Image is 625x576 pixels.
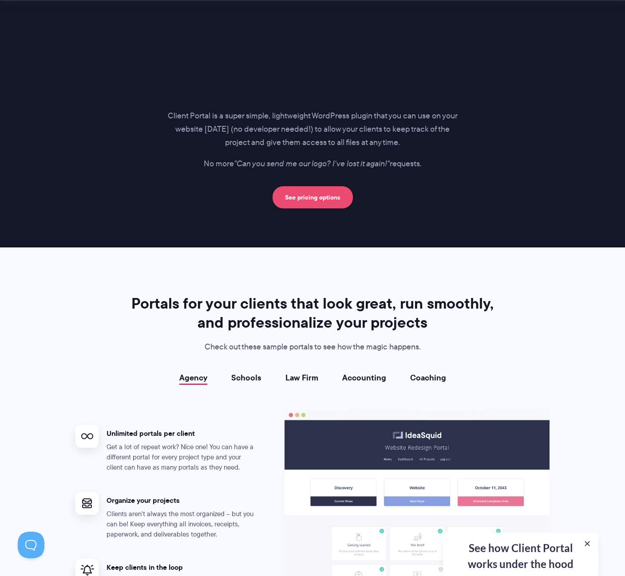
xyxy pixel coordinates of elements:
p: Clients aren't always the most organized – but you can be! Keep everything all invoices, receipts... [107,509,257,540]
a: Coaching [410,373,446,382]
p: Check out these sample portals to see how the magic happens. [127,341,498,354]
h2: Portals for your clients that look great, run smoothly, and professionalize your projects [127,294,498,332]
h4: Keep clients in the loop [107,563,257,572]
p: Get a lot of repeat work? Nice one! You can have a different portal for every project type and yo... [107,442,257,473]
a: Agency [179,373,207,382]
i: "Can you send me our logo? I've lost it again!" [234,158,390,169]
a: Law Firm [285,373,318,382]
p: No more requests. [167,157,458,171]
a: See pricing options [273,186,353,208]
iframe: Toggle Customer Support [18,532,44,558]
a: Schools [231,373,261,382]
p: Client Portal is a super simple, lightweight WordPress plugin that you can use on your website [D... [167,110,458,149]
a: Accounting [342,373,386,382]
h4: Organize your projects [107,496,257,505]
h4: Unlimited portals per client [107,429,257,438]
